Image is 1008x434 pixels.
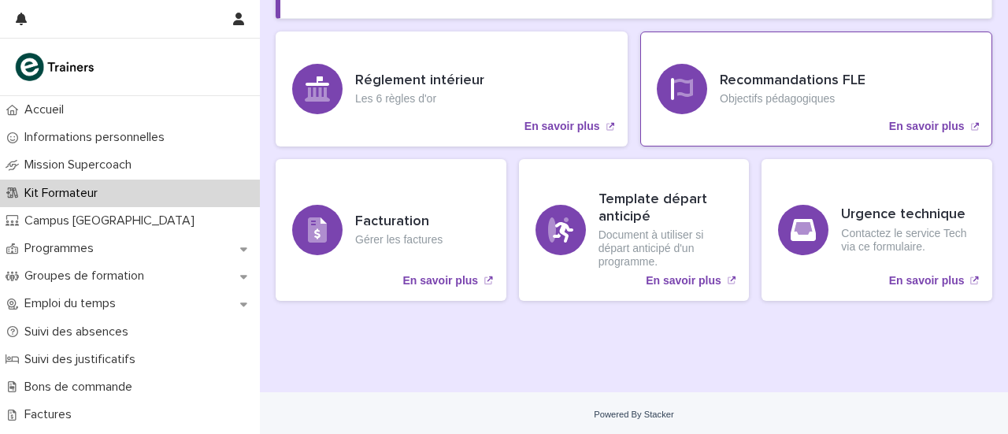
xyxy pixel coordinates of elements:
[18,325,141,339] p: Suivi des absences
[18,102,76,117] p: Accueil
[18,186,110,201] p: Kit Formateur
[276,32,628,147] a: En savoir plus
[18,352,148,367] p: Suivi des justificatifs
[18,158,144,172] p: Mission Supercoach
[889,274,965,287] p: En savoir plus
[355,92,484,106] p: Les 6 règles d'or
[18,380,145,395] p: Bons de commande
[841,227,976,254] p: Contactez le service Tech via ce formulaire.
[355,233,443,247] p: Gérer les factures
[355,72,484,90] h3: Réglement intérieur
[598,191,733,225] h3: Template départ anticipé
[720,72,865,90] h3: Recommandations FLE
[519,159,750,301] a: En savoir plus
[18,213,207,228] p: Campus [GEOGRAPHIC_DATA]
[13,51,99,83] img: K0CqGN7SDeD6s4JG8KQk
[18,269,157,284] p: Groupes de formation
[18,130,177,145] p: Informations personnelles
[889,120,965,133] p: En savoir plus
[646,274,721,287] p: En savoir plus
[355,213,443,231] h3: Facturation
[594,410,673,419] a: Powered By Stacker
[524,120,600,133] p: En savoir plus
[402,274,478,287] p: En savoir plus
[720,92,865,106] p: Objectifs pédagogiques
[276,159,506,301] a: En savoir plus
[762,159,992,301] a: En savoir plus
[18,241,106,256] p: Programmes
[640,32,992,147] a: En savoir plus
[841,206,976,224] h3: Urgence technique
[18,407,84,422] p: Factures
[18,296,128,311] p: Emploi du temps
[598,228,733,268] p: Document à utiliser si départ anticipé d'un programme.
